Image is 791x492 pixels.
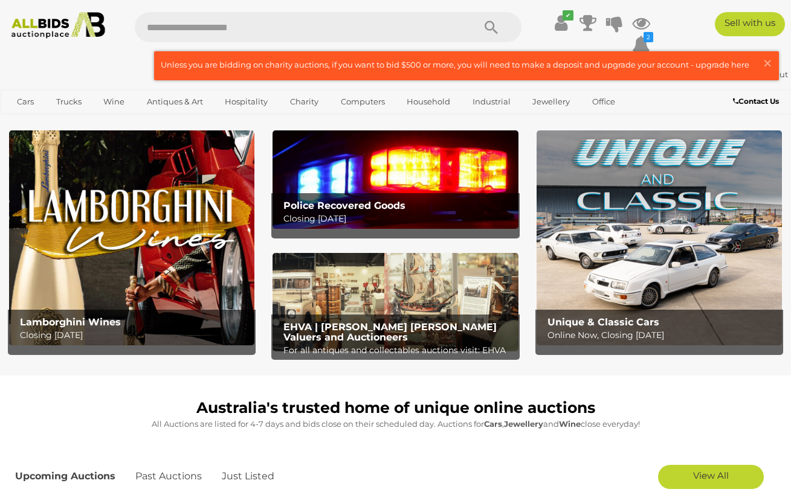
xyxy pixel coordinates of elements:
a: Sell with us [715,12,785,36]
button: Search [461,12,521,42]
a: Contact Us [733,95,782,108]
b: Unique & Classic Cars [547,316,659,328]
i: 2 [644,32,653,42]
a: Police Recovered Goods Police Recovered Goods Closing [DATE] [273,130,518,229]
h1: Australia's trusted home of unique online auctions [15,400,776,417]
a: Lamborghini Wines Lamborghini Wines Closing [DATE] [9,130,254,345]
b: Contact Us [733,97,779,106]
img: Lamborghini Wines [9,130,254,345]
strong: Wine [559,419,581,429]
a: Trucks [48,92,89,112]
img: EHVA | Evans Hastings Valuers and Auctioneers [273,253,518,351]
a: Office [584,92,623,112]
a: 2 [632,34,650,56]
p: For all antiques and collectables auctions visit: EHVA [283,343,513,358]
p: Closing [DATE] [20,328,250,343]
img: Police Recovered Goods [273,130,518,229]
i: ✔ [563,10,573,21]
b: EHVA | [PERSON_NAME] [PERSON_NAME] Valuers and Auctioneers [283,321,497,343]
img: Unique & Classic Cars [537,130,782,345]
strong: Jewellery [504,419,543,429]
a: Computers [333,92,393,112]
a: View All [658,465,764,489]
strong: Cars [484,419,502,429]
a: Hospitality [217,92,276,112]
a: Unique & Classic Cars Unique & Classic Cars Online Now, Closing [DATE] [537,130,782,345]
a: Industrial [465,92,518,112]
a: Antiques & Art [139,92,211,112]
p: Closing [DATE] [283,211,513,226]
a: Jewellery [525,92,578,112]
b: Police Recovered Goods [283,200,405,211]
a: Wine [95,92,132,112]
a: EHVA | Evans Hastings Valuers and Auctioneers EHVA | [PERSON_NAME] [PERSON_NAME] Valuers and Auct... [273,253,518,351]
span: × [762,51,773,75]
a: Charity [282,92,326,112]
p: All Auctions are listed for 4-7 days and bids close on their scheduled day. Auctions for , and cl... [15,417,776,431]
span: View All [693,470,729,481]
p: Online Now, Closing [DATE] [547,328,777,343]
a: Cars [9,92,42,112]
a: ✔ [552,12,570,34]
img: Allbids.com.au [6,12,111,39]
b: Lamborghini Wines [20,316,121,328]
a: [GEOGRAPHIC_DATA] [56,112,158,132]
a: Sports [9,112,50,132]
a: Household [399,92,458,112]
